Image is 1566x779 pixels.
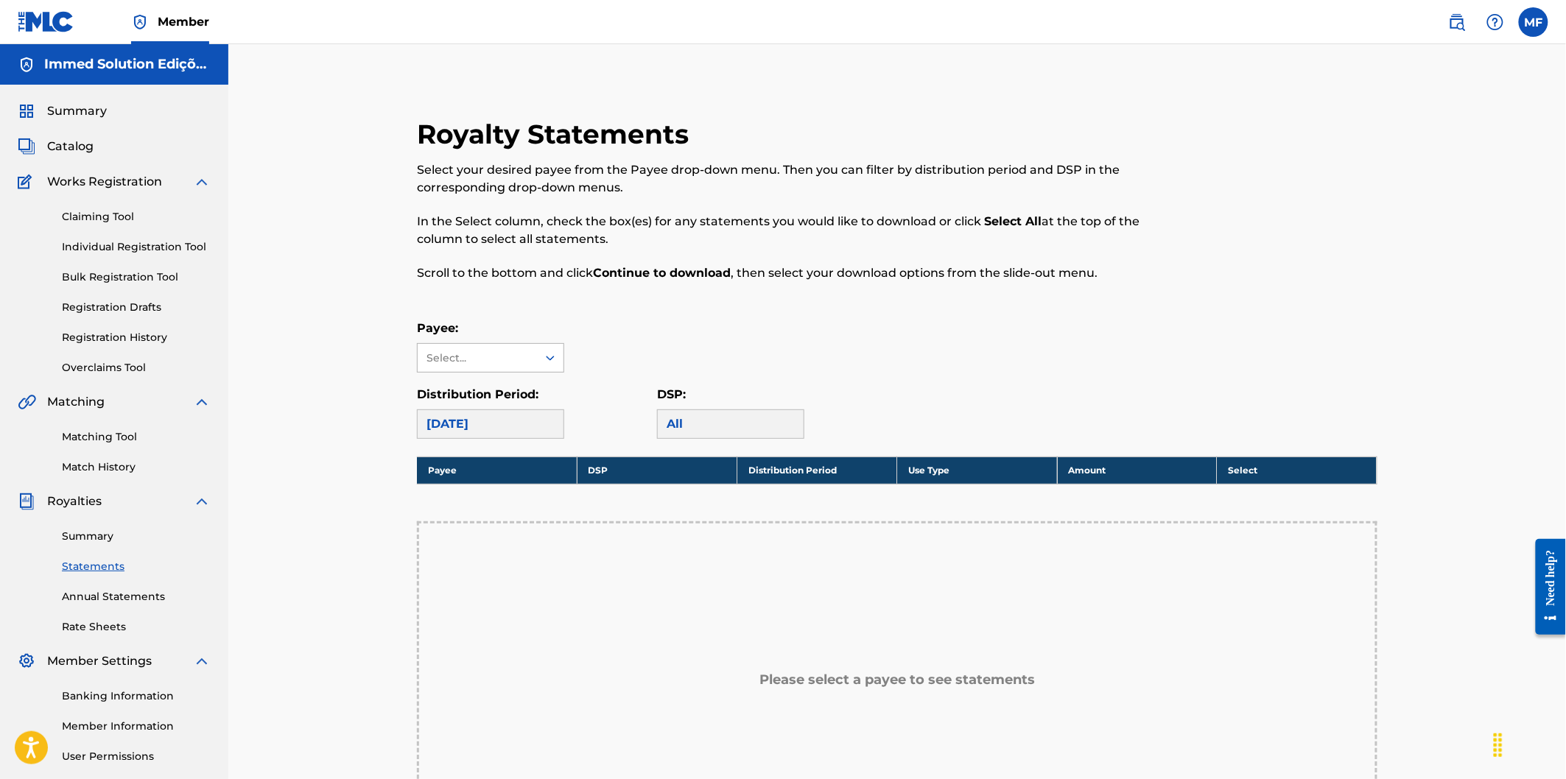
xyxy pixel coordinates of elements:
[18,138,94,155] a: CatalogCatalog
[1057,457,1217,484] th: Amount
[426,350,527,366] div: Select...
[1492,708,1566,779] div: Widget de chat
[62,688,211,704] a: Banking Information
[193,493,211,510] img: expand
[1519,7,1548,37] div: User Menu
[18,56,35,74] img: Accounts
[47,393,105,411] span: Matching
[417,213,1156,248] p: In the Select column, check the box(es) for any statements you would like to download or click at...
[417,321,458,335] label: Payee:
[47,173,162,191] span: Works Registration
[62,239,211,255] a: Individual Registration Tool
[577,457,737,484] th: DSP
[1481,7,1510,37] div: Help
[1442,7,1472,37] a: Public Search
[62,619,211,635] a: Rate Sheets
[18,173,37,191] img: Works Registration
[1525,528,1566,646] iframe: Resource Center
[759,672,1035,688] h5: Please select a payee to see statements
[62,589,211,604] a: Annual Statements
[1486,723,1510,767] div: Arrastar
[62,209,211,225] a: Claiming Tool
[62,459,211,475] a: Match History
[62,719,211,734] a: Member Information
[44,56,211,73] h5: Immed Solution Edições Musicais Ltda
[18,138,35,155] img: Catalog
[62,529,211,544] a: Summary
[417,264,1156,282] p: Scroll to the bottom and click , then select your download options from the slide-out menu.
[18,652,35,670] img: Member Settings
[18,393,36,411] img: Matching
[417,118,696,151] h2: Royalty Statements
[593,266,731,280] strong: Continue to download
[62,559,211,574] a: Statements
[47,138,94,155] span: Catalog
[18,102,35,120] img: Summary
[1486,13,1504,31] img: help
[18,11,74,32] img: MLC Logo
[47,652,152,670] span: Member Settings
[1217,457,1377,484] th: Select
[158,13,209,30] span: Member
[62,360,211,376] a: Overclaims Tool
[193,652,211,670] img: expand
[1448,13,1466,31] img: search
[62,429,211,445] a: Matching Tool
[62,269,211,285] a: Bulk Registration Tool
[62,300,211,315] a: Registration Drafts
[47,102,107,120] span: Summary
[897,457,1057,484] th: Use Type
[417,161,1156,197] p: Select your desired payee from the Payee drop-down menu. Then you can filter by distribution peri...
[984,214,1042,228] strong: Select All
[131,13,149,31] img: Top Rightsholder
[193,393,211,411] img: expand
[193,173,211,191] img: expand
[417,387,538,401] label: Distribution Period:
[1492,708,1566,779] iframe: Chat Widget
[737,457,897,484] th: Distribution Period
[62,330,211,345] a: Registration History
[62,749,211,764] a: User Permissions
[18,102,107,120] a: SummarySummary
[657,387,686,401] label: DSP:
[47,493,102,510] span: Royalties
[18,493,35,510] img: Royalties
[417,457,577,484] th: Payee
